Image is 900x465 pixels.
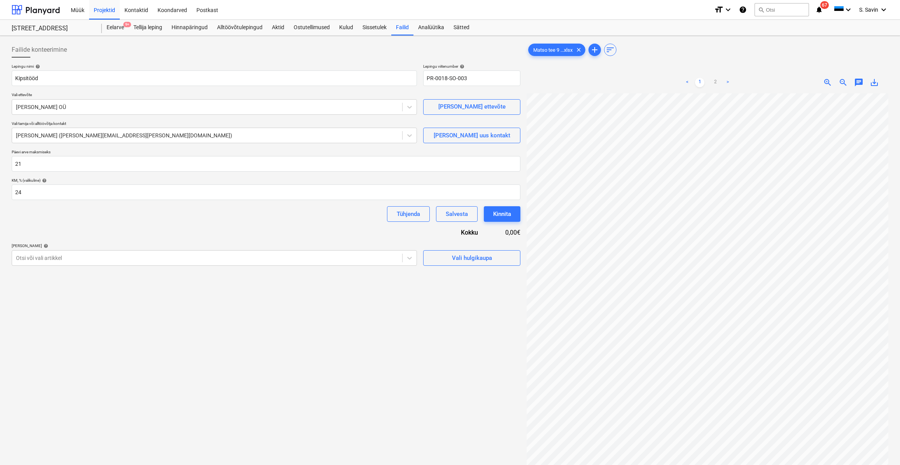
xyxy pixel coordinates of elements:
[267,20,289,35] a: Aktid
[723,5,733,14] i: keyboard_arrow_down
[859,7,878,13] span: S. Savin
[528,44,585,56] div: Matso tee 9 ...xlsx
[12,70,417,86] input: Dokumendi nimi
[423,128,520,143] button: [PERSON_NAME] uus kontakt
[12,25,93,33] div: [STREET_ADDRESS]
[212,20,267,35] a: Alltöövõtulepingud
[423,99,520,115] button: [PERSON_NAME] ettevõte
[606,45,615,54] span: sort
[815,5,823,14] i: notifications
[446,209,468,219] div: Salvesta
[452,253,492,263] div: Vali hulgikaupa
[695,78,704,87] a: Page 1 is your current page
[574,45,583,54] span: clear
[40,178,47,183] span: help
[391,20,413,35] a: Failid
[12,149,520,156] p: Päevi arve maksmiseks
[493,209,511,219] div: Kinnita
[820,1,829,9] span: 67
[484,206,520,222] button: Kinnita
[423,64,520,69] div: Lepingu viitenumber
[387,206,430,222] button: Tühjenda
[12,121,417,128] p: Vali tarnija või alltöövõtja kontakt
[823,78,832,87] span: zoom_in
[167,20,212,35] a: Hinnapäringud
[711,78,720,87] a: Page 2
[854,78,863,87] span: chat
[413,20,449,35] a: Analüütika
[34,64,40,69] span: help
[758,7,764,13] span: search
[423,250,520,266] button: Vali hulgikaupa
[590,45,599,54] span: add
[12,92,417,99] p: Vali ettevõte
[12,178,520,183] div: KM, % (valikuline)
[449,20,474,35] a: Sätted
[102,20,129,35] a: Eelarve9+
[755,3,809,16] button: Otsi
[529,47,577,53] span: Matso tee 9 ...xlsx
[12,156,520,172] input: Päevi arve maksmiseks
[861,428,900,465] iframe: Chat Widget
[12,184,520,200] input: KM, %
[42,244,48,248] span: help
[123,22,131,27] span: 9+
[419,228,490,237] div: Kokku
[397,209,420,219] div: Tühjenda
[129,20,167,35] a: Tellija leping
[438,102,506,112] div: [PERSON_NAME] ettevõte
[334,20,358,35] a: Kulud
[861,428,900,465] div: Vestlusvidin
[714,5,723,14] i: format_size
[844,5,853,14] i: keyboard_arrow_down
[434,130,510,140] div: [PERSON_NAME] uus kontakt
[358,20,391,35] a: Sissetulek
[723,78,732,87] a: Next page
[436,206,478,222] button: Salvesta
[423,70,520,86] input: Viitenumber
[102,20,129,35] div: Eelarve
[879,5,888,14] i: keyboard_arrow_down
[289,20,334,35] a: Ostutellimused
[12,243,417,248] div: [PERSON_NAME]
[458,64,464,69] span: help
[490,228,520,237] div: 0,00€
[12,45,67,54] span: Failide konteerimine
[839,78,848,87] span: zoom_out
[739,5,747,14] i: Abikeskus
[12,64,417,69] div: Lepingu nimi
[683,78,692,87] a: Previous page
[870,78,879,87] span: save_alt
